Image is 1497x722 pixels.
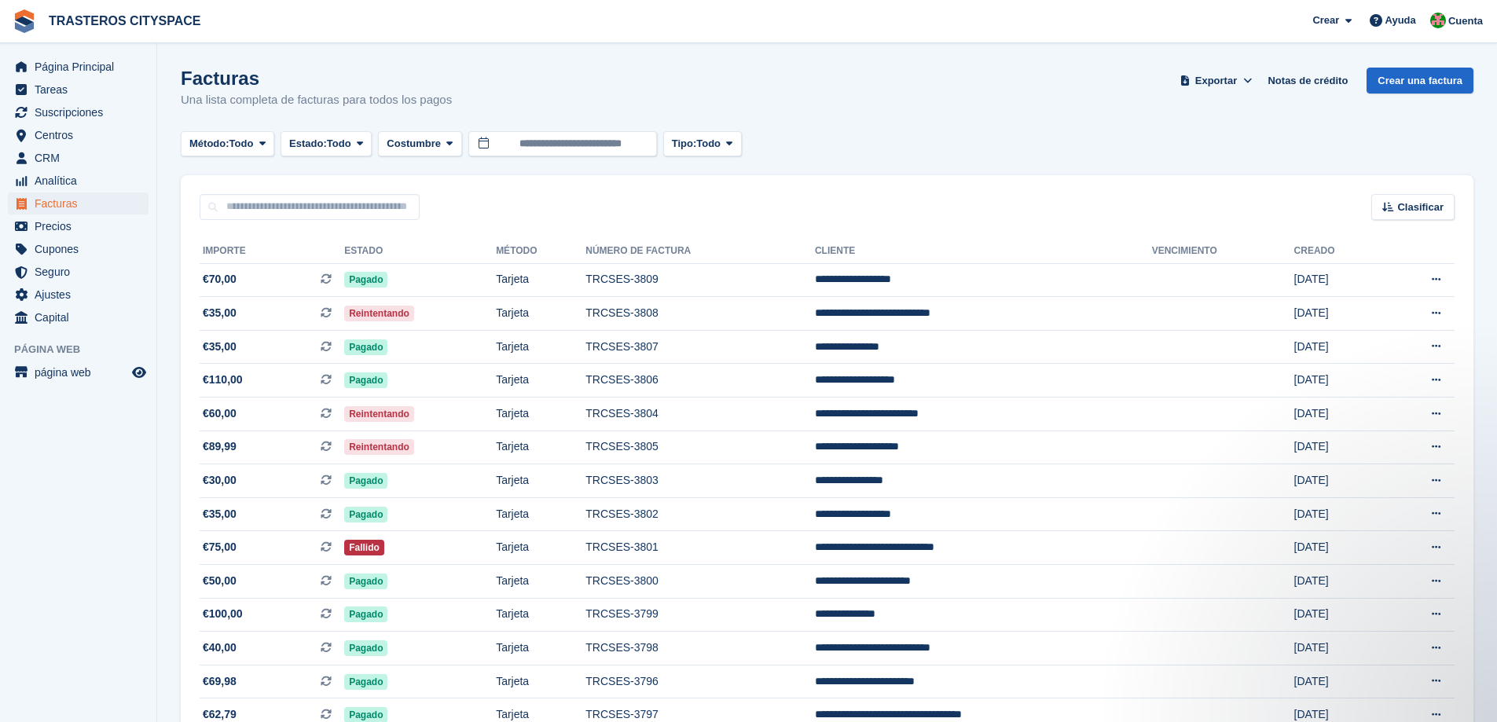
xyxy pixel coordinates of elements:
span: Facturas [35,192,129,214]
span: Pagado [344,272,387,288]
td: Tarjeta [496,330,585,364]
th: Estado [344,239,496,264]
td: Tarjeta [496,364,585,398]
span: Exportar [1195,73,1237,89]
a: menu [8,124,149,146]
span: €70,00 [203,271,237,288]
a: menu [8,101,149,123]
span: Tipo: [672,136,697,152]
button: Tipo: Todo [663,131,742,157]
span: Pagado [344,574,387,589]
span: Página web [14,342,156,357]
td: TRCSES-3800 [585,565,815,599]
th: Importe [200,239,344,264]
span: €30,00 [203,472,237,489]
span: Precios [35,215,129,237]
img: CitySpace [1430,13,1446,28]
span: Cupones [35,238,129,260]
td: Tarjeta [496,464,585,498]
td: Tarjeta [496,598,585,632]
td: [DATE] [1294,665,1383,698]
td: Tarjeta [496,565,585,599]
span: Pagado [344,607,387,622]
span: Ayuda [1385,13,1416,28]
span: €35,00 [203,339,237,355]
th: Número de factura [585,239,815,264]
td: [DATE] [1294,598,1383,632]
td: [DATE] [1294,330,1383,364]
span: €110,00 [203,372,243,388]
th: Cliente [815,239,1152,264]
td: TRCSES-3798 [585,632,815,665]
span: Pagado [344,339,387,355]
span: CRM [35,147,129,169]
span: Pagado [344,674,387,690]
td: [DATE] [1294,531,1383,565]
span: Método: [189,136,229,152]
a: menu [8,238,149,260]
a: menú [8,361,149,383]
a: menu [8,192,149,214]
td: Tarjeta [496,497,585,531]
td: TRCSES-3804 [585,398,815,431]
h1: Facturas [181,68,452,89]
span: Crear [1312,13,1339,28]
td: [DATE] [1294,263,1383,297]
a: menu [8,284,149,306]
td: TRCSES-3799 [585,598,815,632]
td: TRCSES-3802 [585,497,815,531]
button: Costumbre [378,131,461,157]
span: Todo [696,136,721,152]
th: Método [496,239,585,264]
span: €35,00 [203,305,237,321]
span: Tareas [35,79,129,101]
td: Tarjeta [496,632,585,665]
td: Tarjeta [496,665,585,698]
td: TRCSES-3809 [585,263,815,297]
td: Tarjeta [496,431,585,464]
a: menu [8,170,149,192]
button: Estado: Todo [281,131,372,157]
span: página web [35,361,129,383]
td: TRCSES-3801 [585,531,815,565]
td: Tarjeta [496,398,585,431]
span: Página Principal [35,56,129,78]
td: [DATE] [1294,497,1383,531]
td: Tarjeta [496,531,585,565]
span: €40,00 [203,640,237,656]
span: Pagado [344,473,387,489]
span: Pagado [344,640,387,656]
span: Seguro [35,261,129,283]
a: menu [8,147,149,169]
span: Ajustes [35,284,129,306]
button: Método: Todo [181,131,274,157]
span: €50,00 [203,573,237,589]
td: [DATE] [1294,431,1383,464]
td: TRCSES-3796 [585,665,815,698]
span: Reintentando [344,439,414,455]
a: Notas de crédito [1261,68,1354,93]
td: [DATE] [1294,297,1383,331]
td: [DATE] [1294,464,1383,498]
a: TRASTEROS CITYSPACE [42,8,207,34]
td: [DATE] [1294,565,1383,599]
td: Tarjeta [496,297,585,331]
a: Crear una factura [1367,68,1473,93]
span: Clasificar [1397,200,1444,215]
span: Todo [327,136,351,152]
span: Todo [229,136,254,152]
span: Reintentando [344,406,414,422]
span: Estado: [289,136,327,152]
span: €100,00 [203,606,243,622]
span: €35,00 [203,506,237,522]
span: €60,00 [203,405,237,422]
a: menu [8,261,149,283]
th: Creado [1294,239,1383,264]
td: [DATE] [1294,398,1383,431]
td: TRCSES-3808 [585,297,815,331]
span: Reintentando [344,306,414,321]
td: [DATE] [1294,632,1383,665]
a: menu [8,56,149,78]
span: Costumbre [387,136,441,152]
a: menu [8,306,149,328]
